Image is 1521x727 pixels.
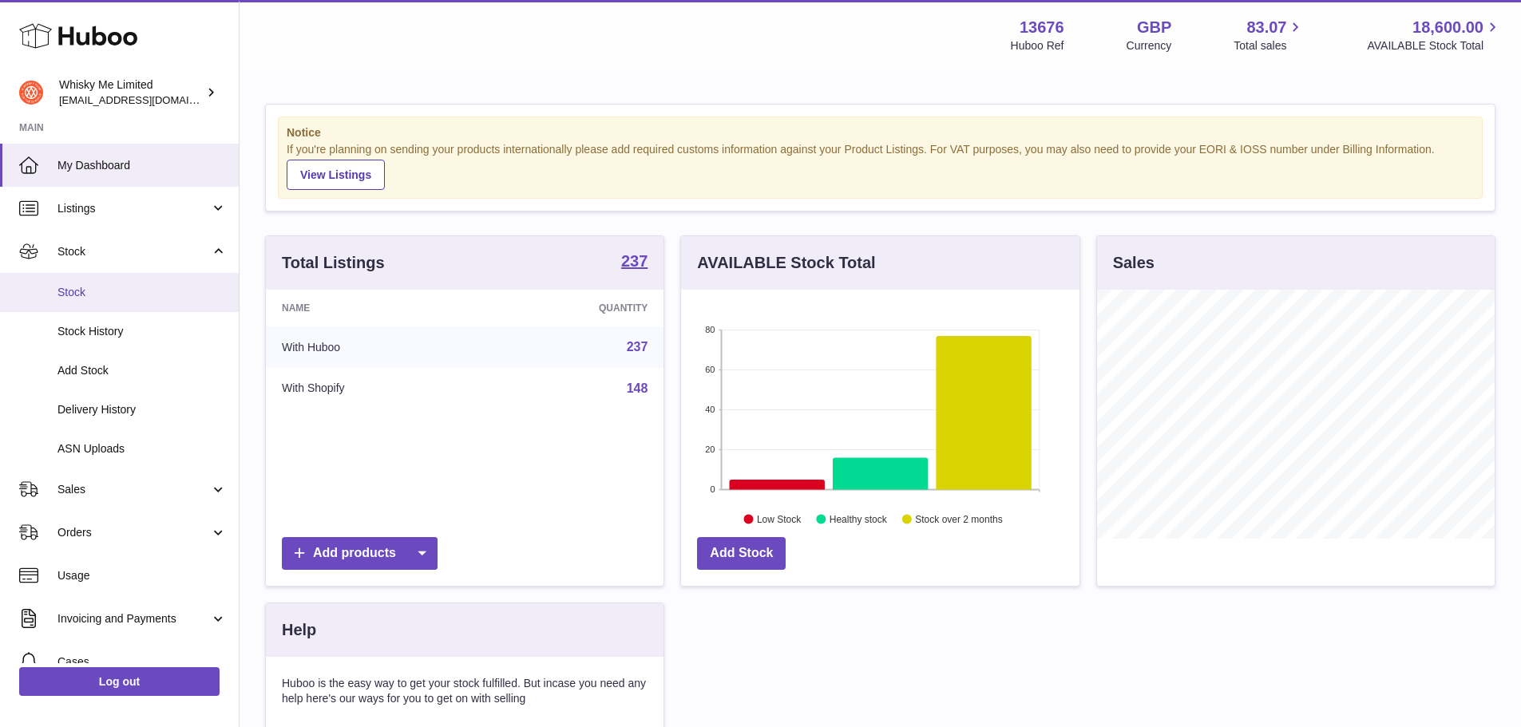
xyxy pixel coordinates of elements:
a: Add products [282,537,438,570]
span: Total sales [1234,38,1305,53]
h3: Help [282,619,316,641]
a: 237 [627,340,648,354]
h3: Total Listings [282,252,385,274]
a: Add Stock [697,537,786,570]
text: Low Stock [757,513,802,524]
span: Delivery History [57,402,227,417]
strong: 13676 [1020,17,1064,38]
text: 20 [706,444,715,454]
text: Stock over 2 months [916,513,1003,524]
span: [EMAIL_ADDRESS][DOMAIN_NAME] [59,93,235,106]
a: 148 [627,381,648,395]
h3: AVAILABLE Stock Total [697,252,875,274]
span: Cases [57,654,227,670]
strong: Notice [287,125,1474,140]
img: orders@whiskyshop.com [19,81,43,105]
a: 83.07 Total sales [1234,17,1305,53]
a: 237 [621,253,648,272]
div: Currency [1127,38,1172,53]
text: 0 [711,484,715,494]
div: Huboo Ref [1011,38,1064,53]
span: Stock History [57,324,227,339]
th: Name [266,290,481,326]
div: Whisky Me Limited [59,77,203,108]
td: With Huboo [266,326,481,368]
text: 80 [706,325,715,334]
span: Listings [57,201,210,216]
span: AVAILABLE Stock Total [1367,38,1502,53]
th: Quantity [481,290,664,326]
span: Sales [57,482,210,497]
strong: GBP [1137,17,1171,38]
text: 60 [706,365,715,374]
span: 18,600.00 [1412,17,1483,38]
span: Stock [57,244,210,259]
span: Stock [57,285,227,300]
h3: Sales [1113,252,1155,274]
text: 40 [706,405,715,414]
span: ASN Uploads [57,441,227,456]
a: View Listings [287,160,385,190]
td: With Shopify [266,368,481,409]
span: My Dashboard [57,158,227,173]
strong: 237 [621,253,648,269]
span: Orders [57,525,210,540]
span: Add Stock [57,363,227,378]
span: Invoicing and Payments [57,611,210,626]
div: If you're planning on sending your products internationally please add required customs informati... [287,142,1474,190]
text: Healthy stock [830,513,888,524]
span: 83.07 [1246,17,1286,38]
span: Usage [57,568,227,583]
a: Log out [19,667,220,696]
p: Huboo is the easy way to get your stock fulfilled. But incase you need any help here's our ways f... [282,676,648,706]
a: 18,600.00 AVAILABLE Stock Total [1367,17,1502,53]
